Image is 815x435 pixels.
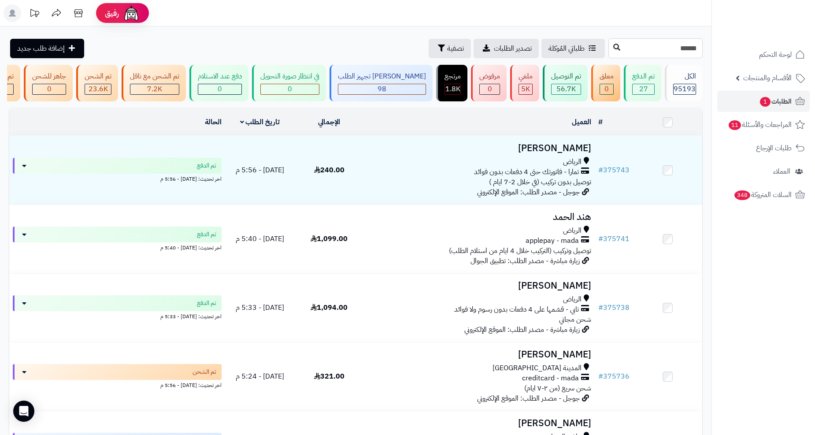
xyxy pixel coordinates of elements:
[13,174,222,183] div: اخر تحديث: [DATE] - 5:56 م
[434,65,469,101] a: مرتجع 1.8K
[519,84,532,94] div: 4977
[728,119,792,131] span: المراجعات والأسئلة
[197,230,216,239] span: تم الدفع
[733,189,792,201] span: السلات المتروكة
[524,383,591,394] span: شحن سريع (من ٢-٧ ايام)
[338,71,426,82] div: [PERSON_NAME] تجهيز الطلب
[288,84,292,94] span: 0
[188,65,250,101] a: دفع عند الاستلام 0
[729,120,741,130] span: 11
[559,314,591,325] span: شحن مجاني
[589,65,622,101] a: معلق 0
[600,84,613,94] div: 0
[759,95,792,108] span: الطلبات
[464,324,580,335] span: زيارة مباشرة - مصدر الطلب: الموقع الإلكتروني
[314,371,345,382] span: 321.00
[367,143,591,153] h3: [PERSON_NAME]
[717,184,810,205] a: السلات المتروكة348
[47,84,52,94] span: 0
[470,256,580,266] span: زيارة مباشرة - مصدر الطلب: تطبيق الجوال
[633,84,654,94] div: 27
[598,117,603,127] a: #
[474,39,539,58] a: تصدير الطلبات
[147,84,162,94] span: 7.2K
[17,43,65,54] span: إضافة طلب جديد
[367,281,591,291] h3: [PERSON_NAME]
[469,65,508,101] a: مرفوض 0
[314,165,345,175] span: 240.00
[488,84,492,94] span: 0
[663,65,704,101] a: الكل95193
[639,84,648,94] span: 27
[479,71,500,82] div: مرفوض
[773,165,790,178] span: العملاء
[480,84,500,94] div: 0
[33,84,66,94] div: 0
[218,84,222,94] span: 0
[743,72,792,84] span: الأقسام والمنتجات
[717,114,810,135] a: المراجعات والأسئلة11
[522,373,579,383] span: creditcard - mada
[23,4,45,24] a: تحديثات المنصة
[32,71,66,82] div: جاهز للشحن
[477,187,580,197] span: جوجل - مصدر الطلب: الموقع الإلكتروني
[250,65,328,101] a: في انتظار صورة التحويل 0
[521,84,530,94] span: 5K
[622,65,663,101] a: تم الدفع 27
[552,84,581,94] div: 56699
[122,4,140,22] img: ai-face.png
[598,302,630,313] a: #375738
[311,234,348,244] span: 1,099.00
[338,84,426,94] div: 98
[604,84,609,94] span: 0
[236,302,284,313] span: [DATE] - 5:33 م
[378,84,386,94] span: 98
[759,48,792,61] span: لوحة التحكم
[198,84,241,94] div: 0
[74,65,120,101] a: تم الشحن 23.6K
[519,71,533,82] div: ملغي
[13,242,222,252] div: اخر تحديث: [DATE] - 5:40 م
[598,234,630,244] a: #375741
[85,71,111,82] div: تم الشحن
[449,245,591,256] span: توصيل وتركيب (التركيب خلال 4 ايام من استلام الطلب)
[673,71,696,82] div: الكل
[508,65,541,101] a: ملغي 5K
[236,371,284,382] span: [DATE] - 5:24 م
[85,84,111,94] div: 23610
[632,71,655,82] div: تم الدفع
[717,161,810,182] a: العملاء
[89,84,108,94] span: 23.6K
[445,84,460,94] span: 1.8K
[563,226,582,236] span: الرياض
[130,71,179,82] div: تم الشحن مع ناقل
[572,117,591,127] a: العميل
[598,234,603,244] span: #
[541,65,589,101] a: تم التوصيل 56.7K
[760,97,771,107] span: 1
[447,43,464,54] span: تصفية
[494,43,532,54] span: تصدير الطلبات
[756,142,792,154] span: طلبات الإرجاع
[598,165,630,175] a: #375743
[489,177,591,187] span: توصيل بدون تركيب (في خلال 2-7 ايام )
[477,393,580,404] span: جوجل - مصدر الطلب: الموقع الإلكتروني
[734,190,750,200] span: 348
[130,84,179,94] div: 7223
[556,84,576,94] span: 56.7K
[261,84,319,94] div: 0
[120,65,188,101] a: تم الشحن مع ناقل 7.2K
[367,418,591,428] h3: [PERSON_NAME]
[198,71,242,82] div: دفع عند الاستلام
[367,349,591,360] h3: [PERSON_NAME]
[598,165,603,175] span: #
[717,138,810,159] a: طلبات الإرجاع
[674,84,696,94] span: 95193
[493,363,582,373] span: المدينة [GEOGRAPHIC_DATA]
[197,161,216,170] span: تم الدفع
[548,43,585,54] span: طلباتي المُوكلة
[367,212,591,222] h3: هند الحمد
[318,117,340,127] a: الإجمالي
[236,165,284,175] span: [DATE] - 5:56 م
[105,8,119,19] span: رفيق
